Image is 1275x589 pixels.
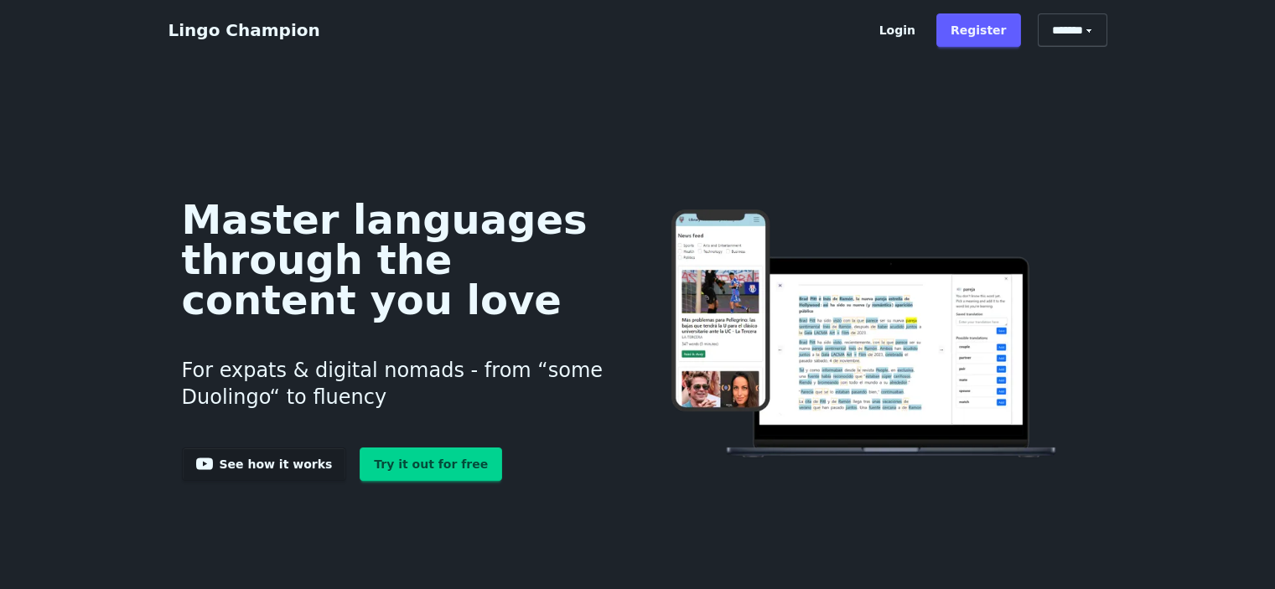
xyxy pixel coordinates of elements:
[168,20,320,40] a: Lingo Champion
[936,13,1021,47] a: Register
[182,337,612,431] h3: For expats & digital nomads - from “some Duolingo“ to fluency
[865,13,930,47] a: Login
[360,447,502,481] a: Try it out for free
[182,447,347,481] a: See how it works
[638,209,1093,460] img: Learn languages online
[182,199,612,320] h1: Master languages through the content you love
